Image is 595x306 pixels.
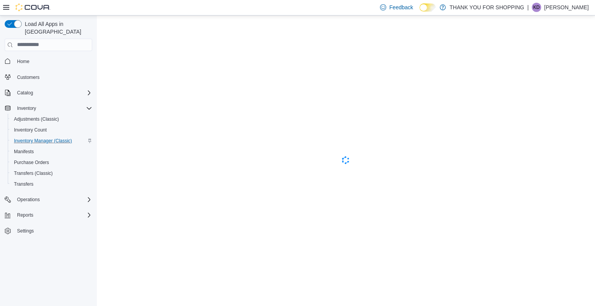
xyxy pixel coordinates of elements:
span: Purchase Orders [11,158,92,167]
span: Load All Apps in [GEOGRAPHIC_DATA] [22,20,92,36]
span: Manifests [14,149,34,155]
button: Inventory [2,103,95,114]
p: THANK YOU FOR SHOPPING [450,3,524,12]
a: Home [14,57,33,66]
span: Transfers (Classic) [14,170,53,176]
span: Inventory Manager (Classic) [14,138,72,144]
button: Catalog [14,88,36,97]
a: Purchase Orders [11,158,52,167]
div: Karen Daniel [532,3,541,12]
span: Operations [17,197,40,203]
span: Home [17,58,29,65]
a: Settings [14,226,37,236]
a: Transfers (Classic) [11,169,56,178]
span: Inventory Manager (Classic) [11,136,92,145]
span: KD [533,3,540,12]
a: Adjustments (Classic) [11,115,62,124]
span: Customers [17,74,40,80]
a: Manifests [11,147,37,156]
span: Transfers [11,179,92,189]
span: Transfers (Classic) [11,169,92,178]
button: Operations [2,194,95,205]
button: Reports [14,210,36,220]
span: Customers [14,72,92,82]
span: Purchase Orders [14,159,49,166]
span: Manifests [11,147,92,156]
p: | [527,3,529,12]
span: Reports [17,212,33,218]
button: Reports [2,210,95,221]
img: Cova [15,3,50,11]
button: Inventory Count [8,125,95,135]
button: Catalog [2,87,95,98]
button: Inventory [14,104,39,113]
span: Transfers [14,181,33,187]
nav: Complex example [5,53,92,257]
button: Operations [14,195,43,204]
a: Inventory Manager (Classic) [11,136,75,145]
input: Dark Mode [420,3,436,12]
span: Inventory Count [11,125,92,135]
button: Customers [2,72,95,83]
span: Inventory Count [14,127,47,133]
button: Transfers [8,179,95,190]
span: Catalog [17,90,33,96]
button: Settings [2,225,95,236]
a: Transfers [11,179,36,189]
button: Inventory Manager (Classic) [8,135,95,146]
button: Manifests [8,146,95,157]
a: Customers [14,73,43,82]
button: Adjustments (Classic) [8,114,95,125]
span: Inventory [14,104,92,113]
span: Catalog [14,88,92,97]
span: Inventory [17,105,36,111]
button: Transfers (Classic) [8,168,95,179]
span: Adjustments (Classic) [14,116,59,122]
span: Adjustments (Classic) [11,115,92,124]
span: Reports [14,210,92,220]
span: Settings [14,226,92,236]
p: [PERSON_NAME] [544,3,589,12]
span: Operations [14,195,92,204]
span: Settings [17,228,34,234]
a: Inventory Count [11,125,50,135]
button: Purchase Orders [8,157,95,168]
span: Home [14,56,92,66]
span: Feedback [389,3,413,11]
button: Home [2,56,95,67]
